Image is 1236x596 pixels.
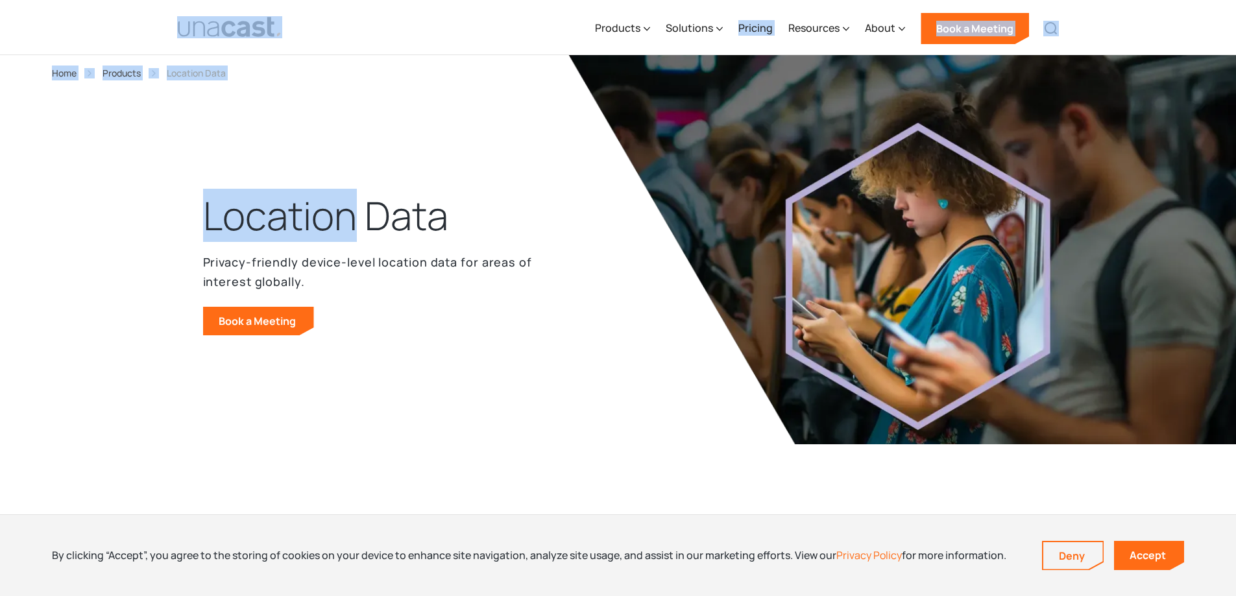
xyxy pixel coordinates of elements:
[1114,541,1184,570] a: Accept
[595,20,640,36] div: Products
[397,512,840,545] h2: How customers use our location data
[865,20,895,36] div: About
[595,2,650,55] div: Products
[203,252,540,291] p: Privacy-friendly device-level location data for areas of interest globally.
[52,66,77,80] a: Home
[103,66,141,80] a: Products
[865,2,905,55] div: About
[788,20,840,36] div: Resources
[921,13,1029,44] a: Book a Meeting
[788,2,849,55] div: Resources
[177,16,283,39] img: Unacast text logo
[52,548,1006,562] div: By clicking “Accept”, you agree to the storing of cookies on your device to enhance site navigati...
[167,66,226,80] div: Location Data
[177,16,283,39] a: home
[203,307,314,335] a: Book a Meeting
[1043,542,1103,569] a: Deny
[666,20,713,36] div: Solutions
[738,2,773,55] a: Pricing
[836,548,902,562] a: Privacy Policy
[666,2,723,55] div: Solutions
[203,190,448,242] h1: Location Data
[1043,21,1059,36] img: Search icon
